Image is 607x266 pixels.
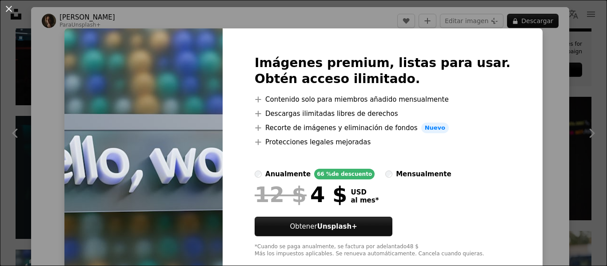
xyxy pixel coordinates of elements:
div: mensualmente [396,169,451,179]
span: 12 $ [255,183,307,206]
div: anualmente [265,169,311,179]
li: Contenido solo para miembros añadido mensualmente [255,94,511,105]
div: 4 $ [255,183,347,206]
input: mensualmente [385,171,392,178]
div: 66 % de descuento [314,169,375,179]
li: Descargas ilimitadas libres de derechos [255,108,511,119]
strong: Unsplash+ [317,222,357,230]
span: al mes * [351,196,379,204]
li: Protecciones legales mejoradas [255,137,511,147]
span: USD [351,188,379,196]
h2: Imágenes premium, listas para usar. Obtén acceso ilimitado. [255,55,511,87]
li: Recorte de imágenes y eliminación de fondos [255,123,511,133]
button: ObtenerUnsplash+ [255,217,392,236]
div: *Cuando se paga anualmente, se factura por adelantado 48 $ Más los impuestos aplicables. Se renue... [255,243,511,258]
input: anualmente66 %de descuento [255,171,262,178]
span: Nuevo [421,123,449,133]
